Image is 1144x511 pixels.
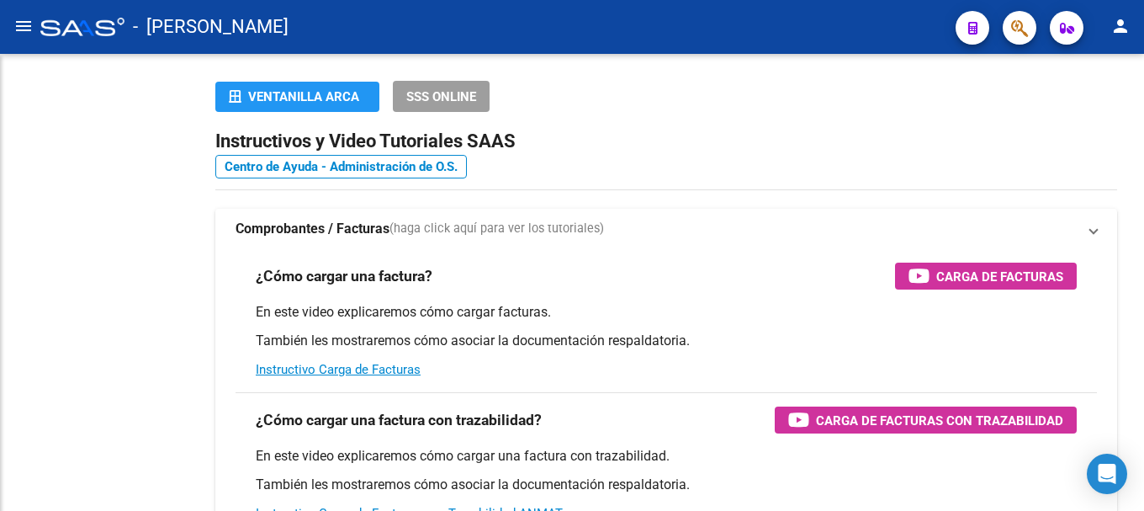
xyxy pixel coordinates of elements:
[256,264,432,288] h3: ¿Cómo cargar una factura?
[1110,16,1131,36] mat-icon: person
[389,220,604,238] span: (haga click aquí para ver los tutoriales)
[229,82,366,112] div: Ventanilla ARCA
[256,362,421,377] a: Instructivo Carga de Facturas
[215,125,1117,157] h2: Instructivos y Video Tutoriales SAAS
[215,209,1117,249] mat-expansion-panel-header: Comprobantes / Facturas(haga click aquí para ver los tutoriales)
[133,8,289,45] span: - [PERSON_NAME]
[895,263,1077,290] button: Carga de Facturas
[256,447,1077,466] p: En este video explicaremos cómo cargar una factura con trazabilidad.
[1087,454,1127,494] div: Open Intercom Messenger
[775,407,1077,434] button: Carga de Facturas con Trazabilidad
[936,266,1063,287] span: Carga de Facturas
[215,82,379,112] button: Ventanilla ARCA
[236,220,389,238] strong: Comprobantes / Facturas
[406,89,476,104] span: SSS ONLINE
[256,303,1077,322] p: En este video explicaremos cómo cargar facturas.
[215,155,467,178] a: Centro de Ayuda - Administración de O.S.
[256,476,1077,494] p: También les mostraremos cómo asociar la documentación respaldatoria.
[816,410,1063,431] span: Carga de Facturas con Trazabilidad
[13,16,34,36] mat-icon: menu
[393,81,490,112] button: SSS ONLINE
[256,408,542,432] h3: ¿Cómo cargar una factura con trazabilidad?
[256,332,1077,350] p: También les mostraremos cómo asociar la documentación respaldatoria.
